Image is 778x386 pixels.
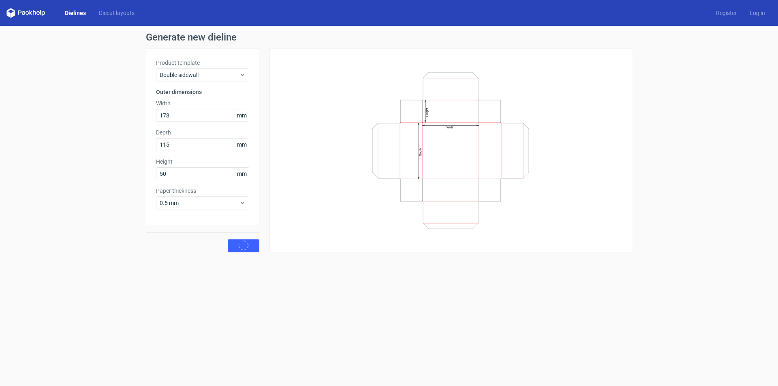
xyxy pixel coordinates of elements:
[146,32,632,42] h1: Generate new dieline
[160,71,239,79] span: Double sidewall
[447,126,454,129] text: Width
[58,9,92,17] a: Dielines
[156,158,249,166] label: Height
[235,168,249,180] span: mm
[425,108,429,117] text: Height
[419,148,422,156] text: Depth
[160,199,239,207] span: 0.5 mm
[235,109,249,122] span: mm
[156,187,249,195] label: Paper thickness
[743,9,772,17] a: Log in
[92,9,141,17] a: Diecut layouts
[156,59,249,67] label: Product template
[156,88,249,96] h3: Outer dimensions
[235,139,249,151] span: mm
[156,128,249,136] label: Depth
[156,99,249,107] label: Width
[710,9,743,17] a: Register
